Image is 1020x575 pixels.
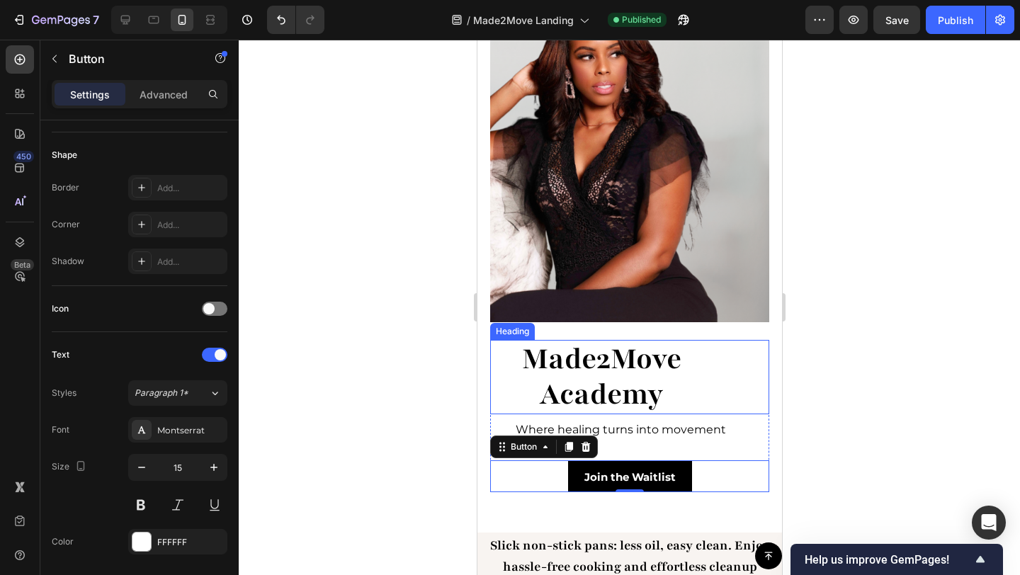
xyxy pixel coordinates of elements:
p: Settings [70,87,110,102]
button: Publish [926,6,985,34]
div: Corner [52,218,80,231]
iframe: Design area [477,40,782,575]
span: Paragraph 1* [135,387,188,399]
div: Shape [52,149,77,161]
div: Border [52,181,79,194]
div: Color [52,535,74,548]
button: Paragraph 1* [128,380,227,406]
h2: Slick non-stick pans: less oil, easy clean. Enjoy hassle-free cooking and effortless cleanup with... [11,494,294,560]
div: Add... [157,256,224,268]
button: 7 [6,6,106,34]
span: Published [622,13,661,26]
span: Help us improve GemPages! [805,553,972,567]
div: Beta [11,259,34,271]
div: Add... [157,219,224,232]
div: Size [52,457,89,477]
div: Undo/Redo [267,6,324,34]
div: Montserrat [157,424,224,437]
div: Publish [938,13,973,28]
div: Add... [157,182,224,195]
p: 7 [93,11,99,28]
div: Text [52,348,69,361]
span: / [467,13,470,28]
div: 450 [13,151,34,162]
div: Font [52,423,69,436]
button: Show survey - Help us improve GemPages! [805,551,989,568]
div: Styles [52,387,76,399]
span: Made2Move Landing [473,13,574,28]
button: Save [873,6,920,34]
p: Advanced [140,87,188,102]
div: Open Intercom Messenger [972,506,1006,540]
p: Button [69,50,189,67]
div: Icon [52,302,69,315]
div: Shadow [52,255,84,268]
span: Save [885,14,909,26]
div: FFFFFF [157,536,224,549]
